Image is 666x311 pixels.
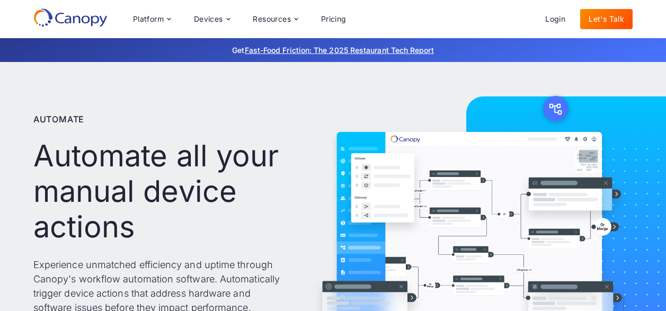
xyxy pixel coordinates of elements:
div: Devices [194,15,223,23]
h1: Automate all your manual device actions [33,138,290,245]
div: Platform [133,15,164,23]
a: Login [537,9,574,29]
div: Platform [125,8,179,30]
p: Automate [33,113,84,126]
p: Get [74,45,593,56]
div: Devices [185,8,238,30]
a: Fast-Food Friction: The 2025 Restaurant Tech Report [245,46,434,55]
div: Resources [253,15,291,23]
a: Pricing [313,9,355,29]
div: Resources [244,8,306,30]
a: Let's Talk [580,9,633,29]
